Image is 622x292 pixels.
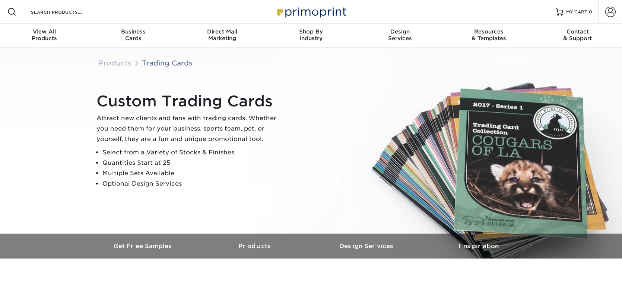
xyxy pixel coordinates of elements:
li: Multiple Sets Available [102,168,283,179]
a: DesignServices [355,24,444,48]
div: Services [355,28,444,42]
a: Products [99,59,131,67]
span: Design [355,28,444,35]
a: Direct MailMarketing [178,24,267,48]
input: SEARCH PRODUCTS..... [30,7,103,16]
a: Shop ByIndustry [267,24,356,48]
div: & Templates [444,28,533,42]
span: Resources [444,28,533,35]
a: Products [199,234,311,259]
h3: Inspiration [423,243,534,250]
h3: Products [199,243,311,250]
span: 0 [589,9,592,15]
p: Attract new clients and fans with trading cards. Whether you need them for your business, sports ... [96,113,283,144]
div: Industry [267,28,356,42]
li: Quantities Start at 25 [102,158,283,168]
a: Resources& Templates [444,24,533,48]
a: Inspiration [423,234,534,259]
li: Select from a Variety of Stocks & Finishes [102,147,283,158]
h1: Custom Trading Cards [96,92,283,110]
span: Contact [533,28,622,35]
a: Design Services [311,234,423,259]
a: BusinessCards [89,24,178,48]
div: Cards [89,28,178,42]
a: Get Free Samples [88,234,199,259]
div: Marketing [178,28,267,42]
li: Optional Design Services [102,179,283,189]
a: Contact& Support [533,24,622,48]
div: & Support [533,28,622,42]
span: Shop By [267,28,356,35]
img: Primoprint [274,4,348,20]
h3: Design Services [311,243,423,250]
span: Direct Mail [178,28,267,35]
span: MY CART [566,9,587,15]
h3: Get Free Samples [88,243,199,250]
a: Trading Cards [142,59,193,67]
span: Business [89,28,178,35]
